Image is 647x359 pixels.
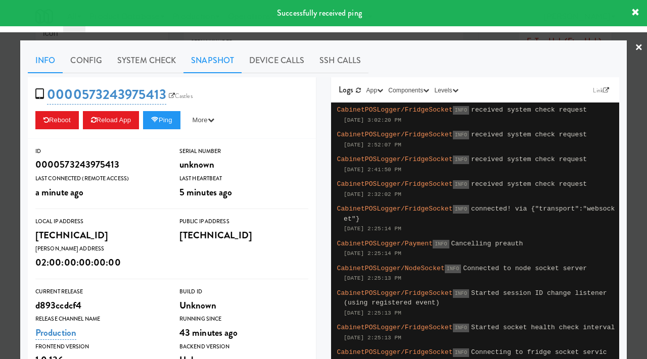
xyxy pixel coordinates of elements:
[453,205,469,214] span: INFO
[35,326,76,340] a: Production
[471,106,587,114] span: received system check request
[471,180,587,188] span: received system check request
[35,156,164,173] div: 0000573243975413
[344,310,401,316] span: [DATE] 2:25:13 PM
[35,287,164,297] div: Current Release
[337,348,453,356] span: CabinetPOSLogger/FridgeSocket
[453,131,469,139] span: INFO
[337,240,433,247] span: CabinetPOSLogger/Payment
[471,156,587,163] span: received system check request
[166,91,195,101] a: Castles
[35,254,164,271] div: 02:00:00:00:00:00
[110,48,183,73] a: System Check
[179,146,308,157] div: Serial Number
[337,324,453,331] span: CabinetPOSLogger/FridgeSocket
[453,106,469,115] span: INFO
[179,185,232,199] span: 5 minutes ago
[471,131,587,138] span: received system check request
[35,217,164,227] div: Local IP Address
[83,111,139,129] button: Reload App
[432,85,460,95] button: Levels
[35,314,164,324] div: Release Channel Name
[183,48,242,73] a: Snapshot
[337,180,453,188] span: CabinetPOSLogger/FridgeSocket
[451,240,523,247] span: Cancelling preauth
[339,84,353,95] span: Logs
[179,342,308,352] div: Backend Version
[35,297,164,314] div: d893ccdcf4
[179,287,308,297] div: Build Id
[47,85,166,105] a: 0000573243975413
[35,227,164,244] div: [TECHNICAL_ID]
[179,314,308,324] div: Running Since
[312,48,368,73] a: SSH Calls
[35,146,164,157] div: ID
[453,324,469,332] span: INFO
[63,48,110,73] a: Config
[364,85,386,95] button: App
[463,265,587,272] span: Connected to node socket server
[337,106,453,114] span: CabinetPOSLogger/FridgeSocket
[344,205,615,223] span: connected! via {"transport":"websocket"}
[337,131,453,138] span: CabinetPOSLogger/FridgeSocket
[337,289,453,297] span: CabinetPOSLogger/FridgeSocket
[179,297,308,314] div: Unknown
[179,156,308,173] div: unknown
[344,167,401,173] span: [DATE] 2:41:50 PM
[635,32,643,64] a: ×
[35,174,164,184] div: Last Connected (Remote Access)
[453,180,469,189] span: INFO
[344,117,401,123] span: [DATE] 3:02:20 PM
[337,265,445,272] span: CabinetPOSLogger/NodeSocket
[337,156,453,163] span: CabinetPOSLogger/FridgeSocket
[344,335,401,341] span: [DATE] 2:25:13 PM
[35,342,164,352] div: Frontend Version
[453,156,469,164] span: INFO
[242,48,312,73] a: Device Calls
[337,205,453,213] span: CabinetPOSLogger/FridgeSocket
[35,185,83,199] span: a minute ago
[386,85,432,95] button: Components
[179,227,308,244] div: [TECHNICAL_ID]
[179,326,238,339] span: 43 minutes ago
[179,174,308,184] div: Last Heartbeat
[344,250,401,257] span: [DATE] 2:25:14 PM
[590,85,612,95] a: Link
[433,240,449,248] span: INFO
[35,244,164,254] div: [PERSON_NAME] Address
[453,348,469,357] span: INFO
[28,48,63,73] a: Info
[35,111,79,129] button: Reboot
[344,289,607,307] span: Started session ID change listener (using registered event)
[453,289,469,298] span: INFO
[143,111,180,129] button: Ping
[184,111,222,129] button: More
[277,7,362,19] span: Successfully received ping
[471,324,615,331] span: Started socket health check interval
[445,265,461,273] span: INFO
[179,217,308,227] div: Public IP Address
[344,191,401,197] span: [DATE] 2:32:02 PM
[344,275,401,281] span: [DATE] 2:25:13 PM
[344,226,401,232] span: [DATE] 2:25:14 PM
[344,142,401,148] span: [DATE] 2:52:07 PM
